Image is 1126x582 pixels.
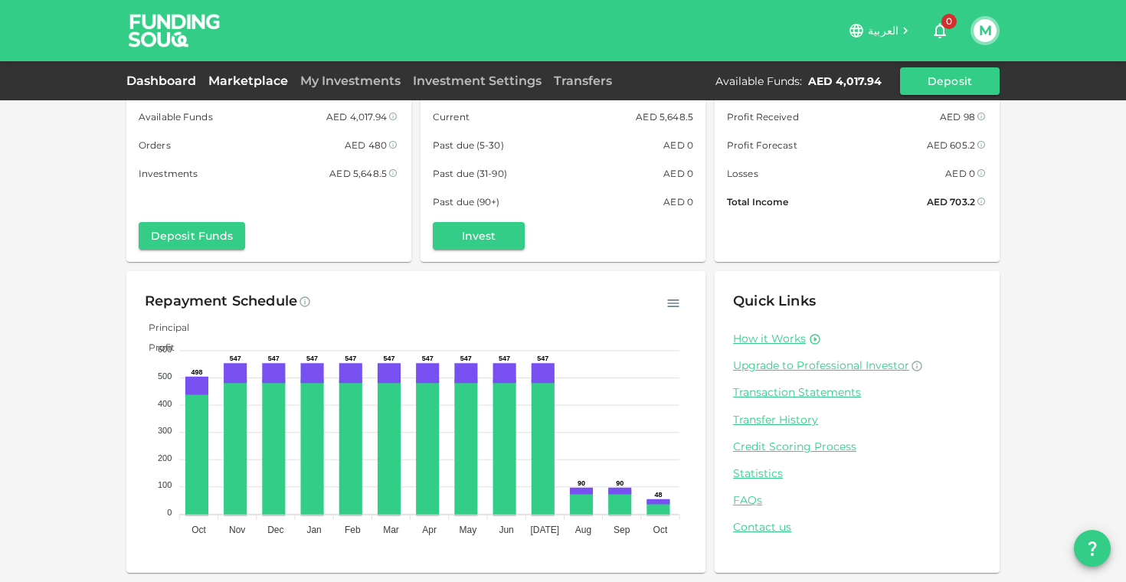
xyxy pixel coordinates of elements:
[139,137,171,153] span: Orders
[941,14,957,29] span: 0
[433,194,500,210] span: Past due (90+)
[663,165,693,181] div: AED 0
[460,525,477,535] tspan: May
[126,74,202,88] a: Dashboard
[868,24,899,38] span: العربية
[733,493,981,508] a: FAQs
[158,399,172,408] tspan: 400
[158,453,172,463] tspan: 200
[733,413,981,427] a: Transfer History
[733,385,981,400] a: Transaction Statements
[663,137,693,153] div: AED 0
[167,508,172,517] tspan: 0
[715,74,802,89] div: Available Funds :
[974,19,997,42] button: M
[139,222,245,250] button: Deposit Funds
[727,137,797,153] span: Profit Forecast
[663,194,693,210] div: AED 0
[158,480,172,489] tspan: 100
[636,109,693,125] div: AED 5,648.5
[727,109,799,125] span: Profit Received
[383,525,399,535] tspan: Mar
[733,293,816,309] span: Quick Links
[139,109,213,125] span: Available Funds
[727,165,758,181] span: Losses
[727,194,788,210] span: Total Income
[945,165,975,181] div: AED 0
[229,525,245,535] tspan: Nov
[808,74,882,89] div: AED 4,017.94
[733,520,981,535] a: Contact us
[158,345,172,354] tspan: 600
[530,525,559,535] tspan: [DATE]
[733,358,981,373] a: Upgrade to Professional Investor
[900,67,1000,95] button: Deposit
[329,165,387,181] div: AED 5,648.5
[433,109,470,125] span: Current
[733,358,909,372] span: Upgrade to Professional Investor
[158,426,172,435] tspan: 300
[433,165,507,181] span: Past due (31-90)
[191,525,206,535] tspan: Oct
[614,525,630,535] tspan: Sep
[940,109,975,125] div: AED 98
[137,322,189,333] span: Principal
[326,109,387,125] div: AED 4,017.94
[267,525,283,535] tspan: Dec
[345,525,361,535] tspan: Feb
[733,466,981,481] a: Statistics
[653,525,668,535] tspan: Oct
[137,342,175,353] span: Profit
[294,74,407,88] a: My Investments
[433,222,525,250] button: Invest
[1074,530,1111,567] button: question
[407,74,548,88] a: Investment Settings
[927,137,975,153] div: AED 605.2
[925,15,955,46] button: 0
[158,371,172,381] tspan: 500
[499,525,513,535] tspan: Jun
[202,74,294,88] a: Marketplace
[733,332,806,346] a: How it Works
[433,137,504,153] span: Past due (5-30)
[927,194,975,210] div: AED 703.2
[345,137,387,153] div: AED 480
[733,440,981,454] a: Credit Scoring Process
[306,525,321,535] tspan: Jan
[575,525,591,535] tspan: Aug
[422,525,437,535] tspan: Apr
[548,74,618,88] a: Transfers
[139,165,198,181] span: Investments
[145,289,297,314] div: Repayment Schedule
